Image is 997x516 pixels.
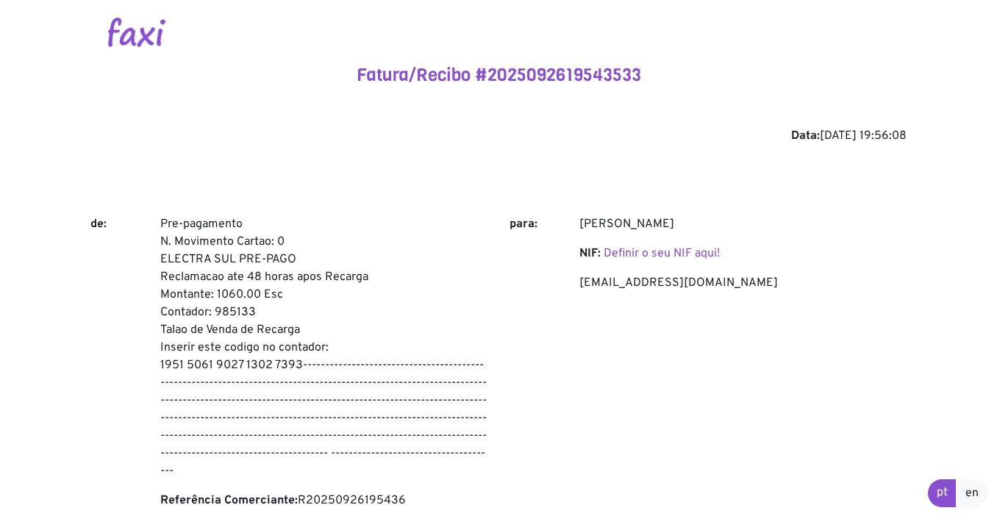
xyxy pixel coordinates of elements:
[579,274,907,292] p: [EMAIL_ADDRESS][DOMAIN_NAME]
[160,215,487,480] p: Pre-pagamento N. Movimento Cartao: 0 ELECTRA SUL PRE-PAGO Reclamacao ate 48 horas apos Recarga Mo...
[510,217,537,232] b: para:
[791,129,820,143] b: Data:
[956,479,988,507] a: en
[604,246,720,261] a: Definir o seu NIF aqui!
[928,479,957,507] a: pt
[90,127,907,145] div: [DATE] 19:56:08
[579,246,601,261] b: NIF:
[579,215,907,233] p: [PERSON_NAME]
[160,492,487,509] p: R20250926195436
[90,65,907,86] h4: Fatura/Recibo #2025092619543533
[90,217,107,232] b: de:
[160,493,298,508] b: Referência Comerciante:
